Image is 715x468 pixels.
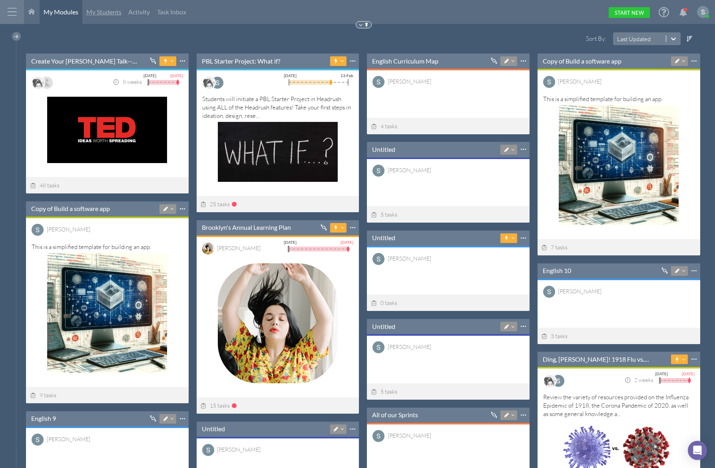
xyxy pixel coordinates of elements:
[388,431,431,440] div: Shane Krukowski
[543,95,695,223] div: This is a simplified template for building an app.
[558,287,601,296] div: Shane Krukowski
[32,224,44,236] img: ACg8ocKKX03B5h8i416YOfGGRvQH7qkhkMU_izt_hUWC0FdG_LDggA=s96-c
[559,105,679,225] img: summary thumbnail
[32,243,183,371] div: This is a simplified template for building an app.
[372,233,395,242] a: Untitled
[543,286,555,298] img: ACg8ocKKX03B5h8i416YOfGGRvQH7qkhkMU_izt_hUWC0FdG_LDggA=s96-c
[543,76,555,88] img: ACg8ocKKX03B5h8i416YOfGGRvQH7qkhkMU_izt_hUWC0FdG_LDggA=s96-c
[30,182,60,189] span: 48 tasks
[542,244,568,251] span: 7 tasks
[558,77,601,86] div: Shane Krukowski
[388,77,431,86] div: Shane Krukowski
[341,72,353,79] div: 13-Feb
[341,239,353,246] div: [DATE]
[41,77,53,89] img: AATXAJyYy1wWvDDLSexgVRO9r8Pi73SjofShwPN2Pd6y=s96-c
[372,165,384,177] img: ACg8ocKKX03B5h8i416YOfGGRvQH7qkhkMU_izt_hUWC0FdG_LDggA=s96-c
[157,8,186,16] span: Task Inbox
[372,341,384,353] img: ACg8ocKKX03B5h8i416YOfGGRvQH7qkhkMU_izt_hUWC0FdG_LDggA=s96-c
[202,223,291,232] a: Brooklyn's Annual Learning Plan
[31,204,110,213] a: Copy of Build a software app
[543,266,571,275] a: English 10
[388,254,431,263] div: Shane Krukowski
[31,414,56,423] a: English 9
[372,253,384,265] img: ACg8ocKKX03B5h8i416YOfGGRvQH7qkhkMU_izt_hUWC0FdG_LDggA=s96-c
[203,77,215,89] img: image
[682,370,695,377] div: [DATE]
[47,225,90,234] div: Shane Krukowski
[170,72,183,79] div: [DATE]
[372,410,418,419] a: All of our Sprints
[388,342,431,351] div: Shane Krukowski
[32,77,44,89] img: image
[202,424,225,433] a: Untitled
[372,76,384,88] img: ACg8ocKKX03B5h8i416YOfGGRvQH7qkhkMU_izt_hUWC0FdG_LDggA=s96-c
[217,243,261,253] div: Brooklyn Fisher
[31,57,137,66] a: Create Your [PERSON_NAME] Talk-----
[202,95,354,180] div: Students will initiate a PBL Starter Project in Headrush using ALL of the Headrush features! Take...
[47,97,167,163] img: summary thumbnail
[218,263,338,383] img: summary thumbnail
[218,122,338,182] img: summary thumbnail
[371,123,397,129] span: 4 tasks
[128,8,150,16] span: Activity
[372,57,438,66] a: English Curriculum Map
[371,388,397,395] span: 5 tasks
[624,376,653,383] span: 2 weeks
[44,8,78,16] span: My Modules
[47,434,90,444] div: Shane Krukowski
[30,392,56,398] span: 9 tasks
[201,402,230,409] span: 15 tasks
[364,22,370,28] img: Pin to Top
[217,445,261,454] div: Shane Krukowski
[284,239,297,246] div: [DATE]
[372,430,384,442] img: ACg8ocKKX03B5h8i416YOfGGRvQH7qkhkMU_izt_hUWC0FdG_LDggA=s96-c
[201,201,230,207] span: 25 tasks
[47,253,167,373] img: summary thumbnail
[371,211,397,218] span: 5 tasks
[543,355,649,364] a: Ding, [PERSON_NAME]! 1918 Flu vs. 2020 Corona
[688,441,707,460] div: Open Intercom Messenger
[284,72,297,79] div: [DATE]
[655,370,668,377] div: [DATE]
[371,299,397,306] span: 0 tasks
[544,375,556,387] img: image
[617,35,651,43] div: Last Updated
[86,8,121,16] span: My Students
[372,322,395,331] a: Untitled
[202,243,214,255] img: image
[202,57,280,66] a: PBL Starter Project: What if?
[372,145,395,154] a: Untitled
[552,375,564,387] img: ACg8ocKKX03B5h8i416YOfGGRvQH7qkhkMU_izt_hUWC0FdG_LDggA=s96-c
[211,77,223,89] img: ACg8ocKKX03B5h8i416YOfGGRvQH7qkhkMU_izt_hUWC0FdG_LDggA=s96-c
[543,57,621,66] a: Copy of Build a software app
[388,165,431,175] div: Shane Krukowski
[542,333,568,339] span: 3 tasks
[32,434,44,446] img: ACg8ocKKX03B5h8i416YOfGGRvQH7qkhkMU_izt_hUWC0FdG_LDggA=s96-c
[697,6,709,18] img: ACg8ocKKX03B5h8i416YOfGGRvQH7qkhkMU_izt_hUWC0FdG_LDggA=s96-c
[202,444,214,456] img: ACg8ocKKX03B5h8i416YOfGGRvQH7qkhkMU_izt_hUWC0FdG_LDggA=s96-c
[113,78,142,85] span: 8 weeks
[571,34,608,43] label: Sort By:
[143,72,156,79] div: [DATE]
[609,7,650,18] a: Start New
